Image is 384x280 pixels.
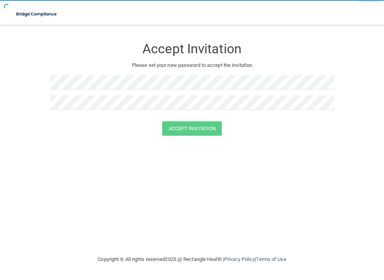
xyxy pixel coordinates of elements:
[224,256,255,262] a: Privacy Policy
[256,256,286,262] a: Terms of Use
[50,247,334,272] div: Copyright © All rights reserved 2025 @ Rectangle Health | |
[162,121,222,136] button: Accept Invitation
[12,6,62,22] img: bridge_compliance_login_screen.278c3ca4.svg
[50,42,334,56] h3: Accept Invitation
[56,61,328,70] p: Please set your new password to accept the invitation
